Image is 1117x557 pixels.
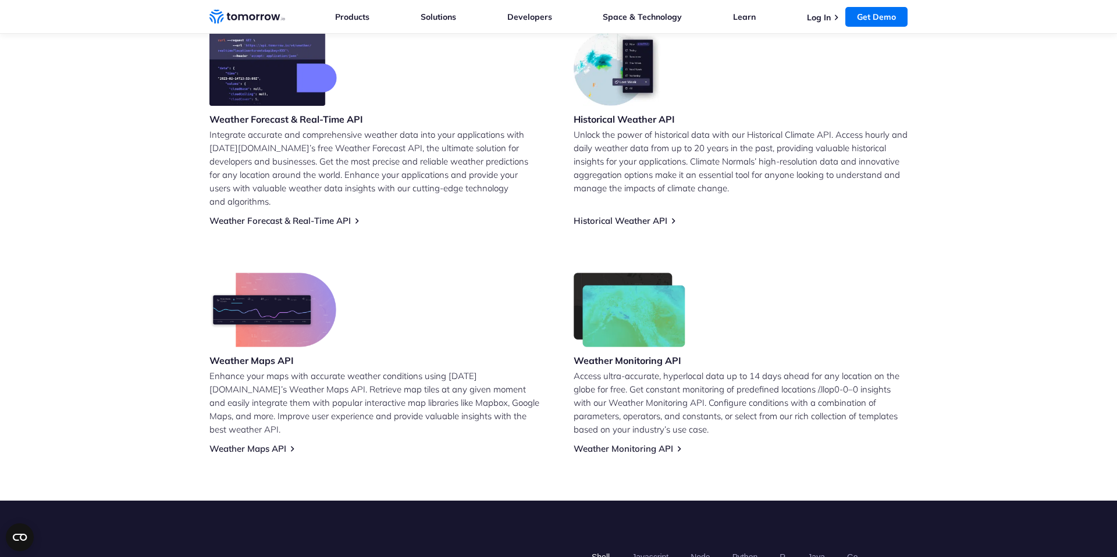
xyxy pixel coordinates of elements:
[209,215,351,226] a: Weather Forecast & Real-Time API
[574,128,908,195] p: Unlock the power of historical data with our Historical Climate API. Access hourly and daily weat...
[807,12,831,23] a: Log In
[845,7,908,27] a: Get Demo
[603,12,682,22] a: Space & Technology
[209,443,286,454] a: Weather Maps API
[209,8,285,26] a: Home link
[209,113,363,126] h3: Weather Forecast & Real-Time API
[574,354,685,367] h3: Weather Monitoring API
[6,523,34,551] button: Open CMP widget
[574,113,675,126] h3: Historical Weather API
[574,215,667,226] a: Historical Weather API
[507,12,552,22] a: Developers
[421,12,456,22] a: Solutions
[209,128,543,208] p: Integrate accurate and comprehensive weather data into your applications with [DATE][DOMAIN_NAME]...
[574,443,673,454] a: Weather Monitoring API
[733,12,756,22] a: Learn
[209,354,336,367] h3: Weather Maps API
[335,12,369,22] a: Products
[574,369,908,436] p: Access ultra-accurate, hyperlocal data up to 14 days ahead for any location on the globe for free...
[209,369,543,436] p: Enhance your maps with accurate weather conditions using [DATE][DOMAIN_NAME]’s Weather Maps API. ...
